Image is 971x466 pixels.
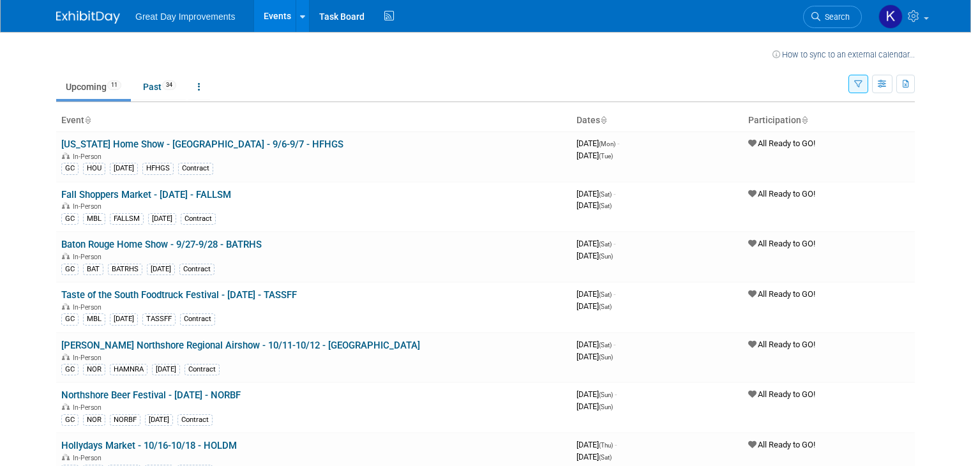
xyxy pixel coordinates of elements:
[61,264,79,275] div: GC
[61,440,237,451] a: Hollydays Market - 10/16-10/18 - HOLDM
[179,264,215,275] div: Contract
[599,342,612,349] span: (Sat)
[61,313,79,325] div: GC
[599,153,613,160] span: (Tue)
[599,454,612,461] span: (Sat)
[748,440,815,449] span: All Ready to GO!
[576,151,613,160] span: [DATE]
[142,163,174,174] div: HFHGS
[61,163,79,174] div: GC
[147,264,175,275] div: [DATE]
[617,139,619,148] span: -
[613,289,615,299] span: -
[110,414,140,426] div: NORBF
[162,80,176,90] span: 34
[748,239,815,248] span: All Ready to GO!
[62,303,70,310] img: In-Person Event
[615,440,617,449] span: -
[83,213,105,225] div: MBL
[73,202,105,211] span: In-Person
[576,200,612,210] span: [DATE]
[599,140,615,147] span: (Mon)
[576,440,617,449] span: [DATE]
[148,213,176,225] div: [DATE]
[181,213,216,225] div: Contract
[599,303,612,310] span: (Sat)
[599,253,613,260] span: (Sun)
[576,402,613,411] span: [DATE]
[878,4,903,29] img: Kenneth Luquette
[599,191,612,198] span: (Sat)
[576,189,615,199] span: [DATE]
[576,352,613,361] span: [DATE]
[61,239,262,250] a: Baton Rouge Home Show - 9/27-9/28 - BATRHS
[108,264,142,275] div: BATRHS
[61,414,79,426] div: GC
[599,291,612,298] span: (Sat)
[62,454,70,460] img: In-Person Event
[803,6,862,28] a: Search
[110,163,138,174] div: [DATE]
[83,364,105,375] div: NOR
[178,163,213,174] div: Contract
[56,11,120,24] img: ExhibitDay
[599,202,612,209] span: (Sat)
[110,313,138,325] div: [DATE]
[73,454,105,462] span: In-Person
[62,202,70,209] img: In-Person Event
[576,389,617,399] span: [DATE]
[599,403,613,410] span: (Sun)
[56,110,571,132] th: Event
[142,313,176,325] div: TASSFF
[599,391,613,398] span: (Sun)
[56,75,131,99] a: Upcoming11
[615,389,617,399] span: -
[748,389,815,399] span: All Ready to GO!
[83,163,105,174] div: HOU
[107,80,121,90] span: 11
[133,75,186,99] a: Past34
[83,414,105,426] div: NOR
[748,139,815,148] span: All Ready to GO!
[748,340,815,349] span: All Ready to GO!
[83,264,103,275] div: BAT
[613,239,615,248] span: -
[743,110,915,132] th: Participation
[62,403,70,410] img: In-Person Event
[61,189,231,200] a: Fall Shoppers Market - [DATE] - FALLSM
[576,139,619,148] span: [DATE]
[145,414,173,426] div: [DATE]
[61,289,297,301] a: Taste of the South Foodtruck Festival - [DATE] - TASSFF
[576,289,615,299] span: [DATE]
[599,442,613,449] span: (Thu)
[62,354,70,360] img: In-Person Event
[84,115,91,125] a: Sort by Event Name
[599,241,612,248] span: (Sat)
[576,340,615,349] span: [DATE]
[73,354,105,362] span: In-Person
[820,12,850,22] span: Search
[801,115,808,125] a: Sort by Participation Type
[61,213,79,225] div: GC
[613,189,615,199] span: -
[576,251,613,260] span: [DATE]
[184,364,220,375] div: Contract
[600,115,606,125] a: Sort by Start Date
[61,389,241,401] a: Northshore Beer Festival - [DATE] - NORBF
[61,364,79,375] div: GC
[73,153,105,161] span: In-Person
[576,239,615,248] span: [DATE]
[748,289,815,299] span: All Ready to GO!
[152,364,180,375] div: [DATE]
[599,354,613,361] span: (Sun)
[772,50,915,59] a: How to sync to an external calendar...
[62,253,70,259] img: In-Person Event
[73,403,105,412] span: In-Person
[613,340,615,349] span: -
[110,213,144,225] div: FALLSM
[61,340,420,351] a: [PERSON_NAME] Northshore Regional Airshow - 10/11-10/12 - [GEOGRAPHIC_DATA]
[576,301,612,311] span: [DATE]
[83,313,105,325] div: MBL
[748,189,815,199] span: All Ready to GO!
[576,452,612,462] span: [DATE]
